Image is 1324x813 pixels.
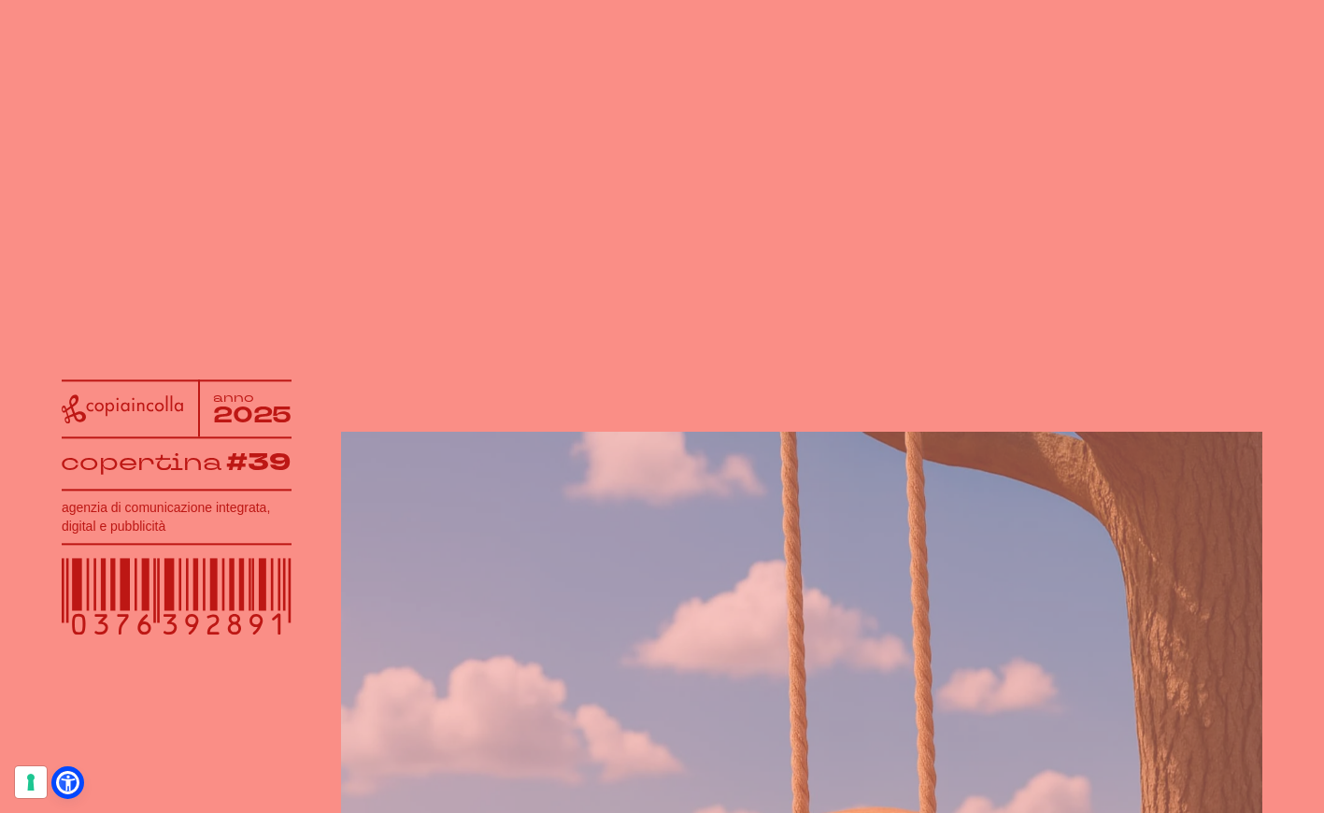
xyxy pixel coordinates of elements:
a: Open Accessibility Menu [56,771,79,794]
tspan: #39 [226,446,291,479]
button: Le tue preferenze relative al consenso per le tecnologie di tracciamento [15,766,47,798]
tspan: anno [213,389,254,406]
h1: agenzia di comunicazione integrata, digital e pubblicità [62,498,292,535]
tspan: 2025 [213,400,292,431]
tspan: copertina [61,446,222,478]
